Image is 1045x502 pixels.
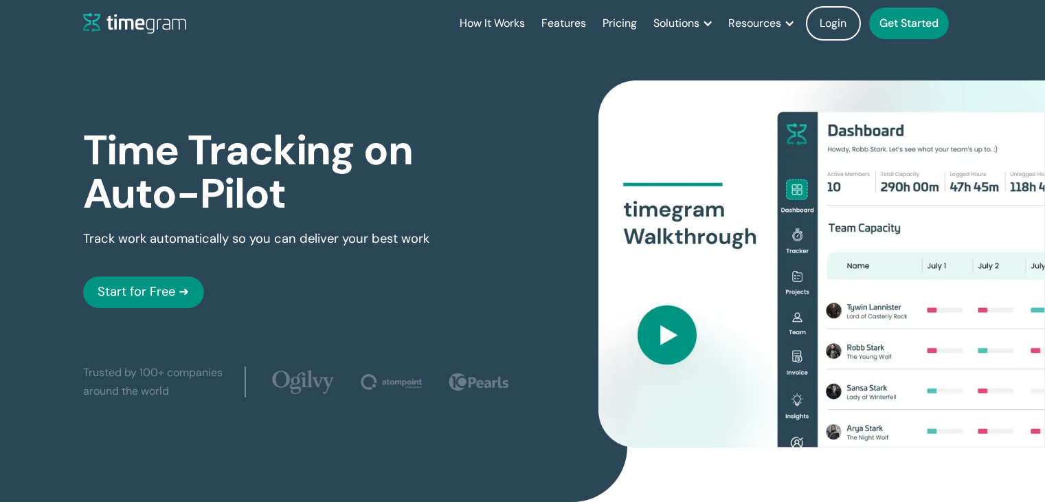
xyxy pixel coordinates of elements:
[83,230,429,249] p: Track work automatically so you can deliver your best work
[83,276,204,308] a: Start for Free ➜
[653,14,699,33] div: Solutions
[728,14,781,33] div: Resources
[83,129,523,216] h1: Time Tracking on Auto-Pilot
[806,6,861,41] a: Login
[869,8,949,39] a: Get Started
[83,363,233,402] div: Trusted by 100+ companies around the world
